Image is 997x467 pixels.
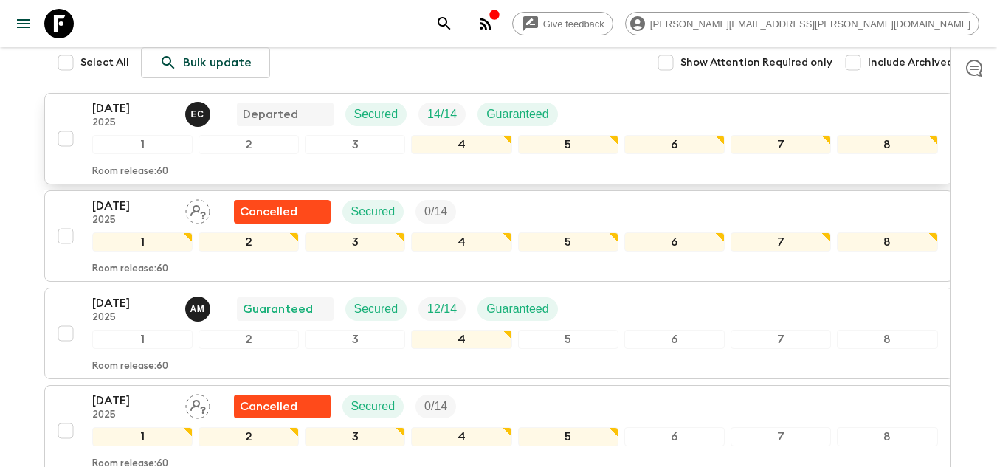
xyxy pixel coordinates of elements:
div: 1 [92,427,193,446]
p: Secured [354,105,399,123]
div: 4 [411,427,511,446]
div: 6 [624,427,725,446]
button: [DATE]2025Eduardo Caravaca DepartedSecuredTrip FillGuaranteed12345678Room release:60 [44,93,953,184]
a: Bulk update [141,47,270,78]
p: [DATE] [92,392,173,409]
span: Assign pack leader [185,398,210,410]
div: 3 [305,427,405,446]
div: 6 [624,232,725,252]
div: 3 [305,330,405,349]
p: Cancelled [240,398,297,415]
div: Trip Fill [418,297,466,321]
div: 5 [518,427,618,446]
button: [DATE]2025Allan MoralesGuaranteedSecuredTrip FillGuaranteed12345678Room release:60 [44,288,953,379]
p: 12 / 14 [427,300,457,318]
p: Guaranteed [486,300,549,318]
span: Eduardo Caravaca [185,106,213,118]
div: 8 [837,232,937,252]
div: 1 [92,135,193,154]
div: 7 [731,330,831,349]
p: [DATE] [92,100,173,117]
div: Trip Fill [415,395,456,418]
p: 0 / 14 [424,398,447,415]
div: 7 [731,135,831,154]
div: 2 [199,135,299,154]
div: 7 [731,427,831,446]
span: Select All [80,55,129,70]
div: 2 [199,427,299,446]
div: Secured [342,200,404,224]
div: 4 [411,135,511,154]
p: 0 / 14 [424,203,447,221]
span: Show Attention Required only [680,55,832,70]
div: 3 [305,135,405,154]
button: search adventures [429,9,459,38]
p: Secured [354,300,399,318]
div: Secured [342,395,404,418]
span: [PERSON_NAME][EMAIL_ADDRESS][PERSON_NAME][DOMAIN_NAME] [642,18,979,30]
div: 8 [837,135,937,154]
div: Trip Fill [415,200,456,224]
p: 2025 [92,117,173,129]
div: 5 [518,232,618,252]
button: menu [9,9,38,38]
div: 3 [305,232,405,252]
div: 5 [518,330,618,349]
p: Secured [351,203,396,221]
div: Trip Fill [418,103,466,126]
p: Departed [243,105,298,123]
div: Secured [345,297,407,321]
div: Flash Pack cancellation [234,200,331,224]
p: 14 / 14 [427,105,457,123]
p: Room release: 60 [92,166,168,178]
div: 8 [837,427,937,446]
div: 4 [411,330,511,349]
p: Guaranteed [243,300,313,318]
div: 8 [837,330,937,349]
a: Give feedback [512,12,613,35]
div: Flash Pack cancellation [234,395,331,418]
p: Secured [351,398,396,415]
div: [PERSON_NAME][EMAIL_ADDRESS][PERSON_NAME][DOMAIN_NAME] [625,12,979,35]
div: 7 [731,232,831,252]
span: Give feedback [535,18,613,30]
div: Secured [345,103,407,126]
p: Cancelled [240,203,297,221]
p: Bulk update [183,54,252,72]
div: 6 [624,135,725,154]
p: Guaranteed [486,105,549,123]
p: 2025 [92,409,173,421]
div: 4 [411,232,511,252]
button: [DATE]2025Assign pack leaderFlash Pack cancellationSecuredTrip Fill12345678Room release:60 [44,190,953,282]
div: 5 [518,135,618,154]
div: 6 [624,330,725,349]
span: Include Archived [868,55,953,70]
